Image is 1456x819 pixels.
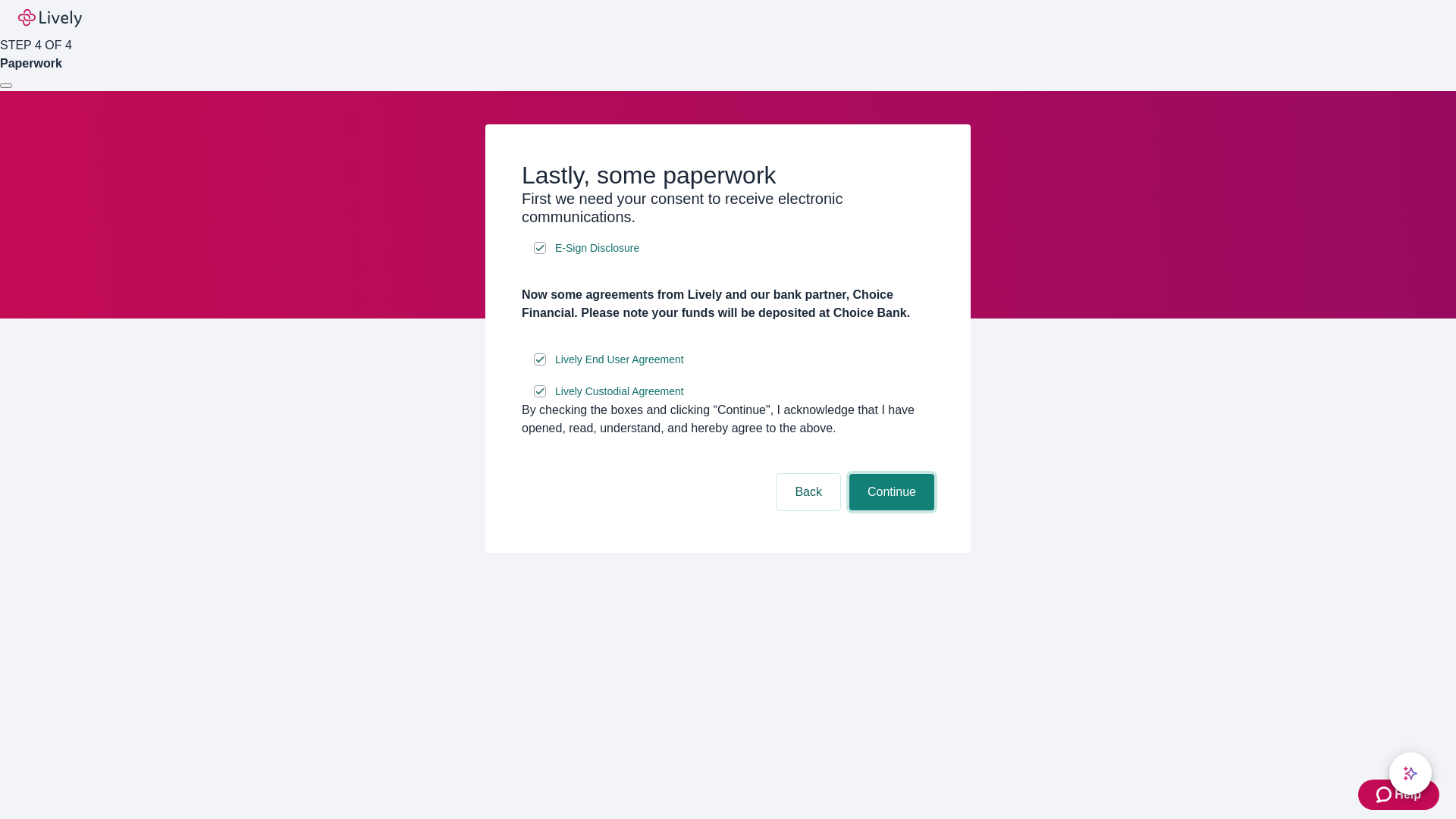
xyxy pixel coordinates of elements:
[1395,786,1421,804] span: Help
[555,384,684,400] span: Lively Custodial Agreement
[555,352,684,368] span: Lively End User Agreement
[555,240,639,256] span: E-Sign Disclosure
[1376,786,1395,804] svg: Zendesk support icon
[522,190,934,226] h3: First we need your consent to receive electronic communications.
[552,350,687,369] a: e-sign disclosure document
[522,401,934,438] div: By checking the boxes and clicking “Continue", I acknowledge that I have opened, read, understand...
[522,286,934,322] h4: Now some agreements from Lively and our bank partner, Choice Financial. Please note your funds wi...
[1389,752,1432,795] button: chat
[1358,780,1439,810] button: Zendesk support iconHelp
[777,474,840,510] button: Back
[552,239,642,258] a: e-sign disclosure document
[522,161,934,190] h2: Lastly, some paperwork
[1403,766,1418,781] svg: Lively AI Assistant
[18,9,82,27] img: Lively
[552,382,687,401] a: e-sign disclosure document
[849,474,934,510] button: Continue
